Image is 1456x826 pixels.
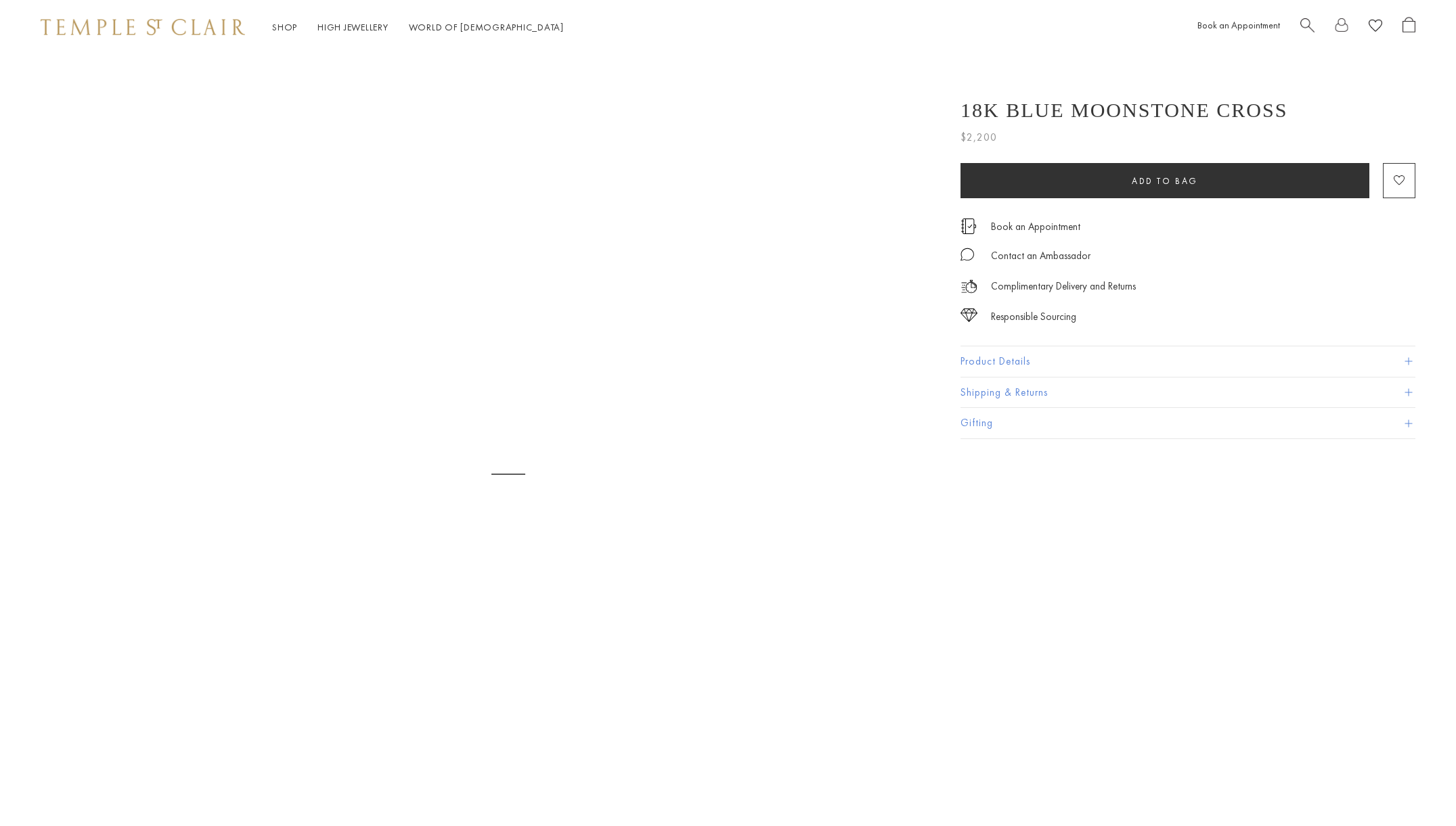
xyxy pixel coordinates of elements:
a: View Wishlist [1369,17,1382,38]
p: Complimentary Delivery and Returns [991,278,1136,295]
img: Temple St. Clair [41,19,245,35]
img: icon_sourcing.svg [961,308,977,322]
div: Responsible Sourcing [991,308,1076,325]
a: Search [1300,17,1315,38]
a: Book an Appointment [1197,19,1280,31]
nav: Main navigation [272,19,564,36]
button: Product Details [961,346,1415,377]
div: Contact an Ambassador [991,248,1090,265]
button: Shipping & Returns [961,377,1415,408]
a: Book an Appointment [991,219,1080,234]
span: Add to bag [1132,175,1198,187]
h1: 18K Blue Moonstone Cross [961,99,1287,122]
a: World of [DEMOGRAPHIC_DATA]World of [DEMOGRAPHIC_DATA] [409,21,564,33]
img: MessageIcon-01_2.svg [961,248,974,261]
button: Gifting [961,408,1415,438]
img: icon_delivery.svg [961,278,977,295]
a: ShopShop [272,21,297,33]
span: $2,200 [961,129,997,146]
button: Add to bag [961,163,1369,198]
img: icon_appointment.svg [961,219,977,234]
a: Open Shopping Bag [1403,17,1415,38]
a: High JewelleryHigh Jewellery [317,21,389,33]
